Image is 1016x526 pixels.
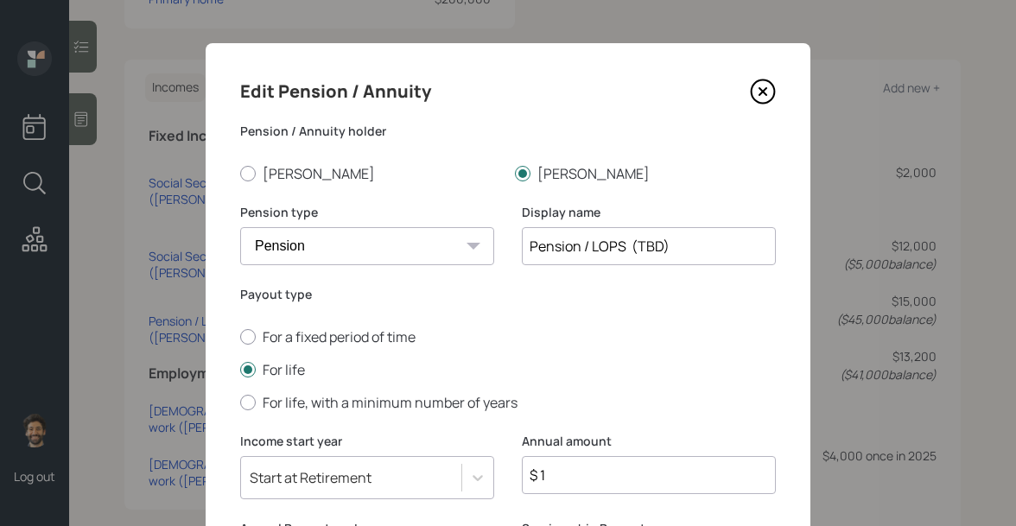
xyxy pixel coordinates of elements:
label: Income start year [240,433,494,450]
label: Display name [522,204,776,221]
label: Annual amount [522,433,776,450]
label: [PERSON_NAME] [515,164,776,183]
label: Payout type [240,286,776,303]
h4: Edit Pension / Annuity [240,78,431,105]
label: Pension type [240,204,494,221]
div: Start at Retirement [250,468,371,487]
label: [PERSON_NAME] [240,164,501,183]
label: Pension / Annuity holder [240,123,776,140]
label: For life [240,360,776,379]
label: For a fixed period of time [240,327,776,346]
label: For life, with a minimum number of years [240,393,776,412]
